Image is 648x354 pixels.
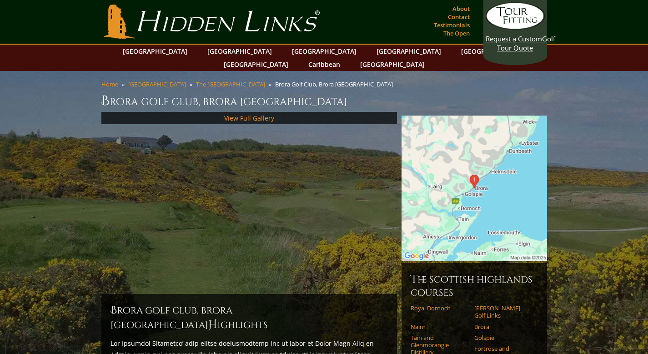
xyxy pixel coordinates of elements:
[287,45,361,58] a: [GEOGRAPHIC_DATA]
[196,80,265,88] a: The [GEOGRAPHIC_DATA]
[101,80,118,88] a: Home
[203,45,276,58] a: [GEOGRAPHIC_DATA]
[411,323,468,330] a: Nairn
[457,45,530,58] a: [GEOGRAPHIC_DATA]
[372,45,446,58] a: [GEOGRAPHIC_DATA]
[275,80,397,88] li: Brora Golf Club, Brora [GEOGRAPHIC_DATA]
[450,2,472,15] a: About
[219,58,293,71] a: [GEOGRAPHIC_DATA]
[411,272,538,299] h6: The Scottish Highlands Courses
[208,318,217,332] span: H
[128,80,186,88] a: [GEOGRAPHIC_DATA]
[111,303,388,332] h2: Brora Golf Club, Brora [GEOGRAPHIC_DATA] ighlights
[411,304,468,312] a: Royal Dornoch
[432,19,472,31] a: Testimonials
[441,27,472,40] a: The Open
[118,45,192,58] a: [GEOGRAPHIC_DATA]
[402,116,547,261] img: Google Map of 43 Golf Rd, Brora KW9 6QS, United Kingdom
[101,92,547,110] h1: Brora Golf Club, Brora [GEOGRAPHIC_DATA]
[474,323,532,330] a: Brora
[486,2,545,52] a: Request a CustomGolf Tour Quote
[356,58,429,71] a: [GEOGRAPHIC_DATA]
[486,34,542,43] span: Request a Custom
[224,114,274,122] a: View Full Gallery
[304,58,345,71] a: Caribbean
[474,304,532,319] a: [PERSON_NAME] Golf Links
[474,334,532,341] a: Golspie
[446,10,472,23] a: Contact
